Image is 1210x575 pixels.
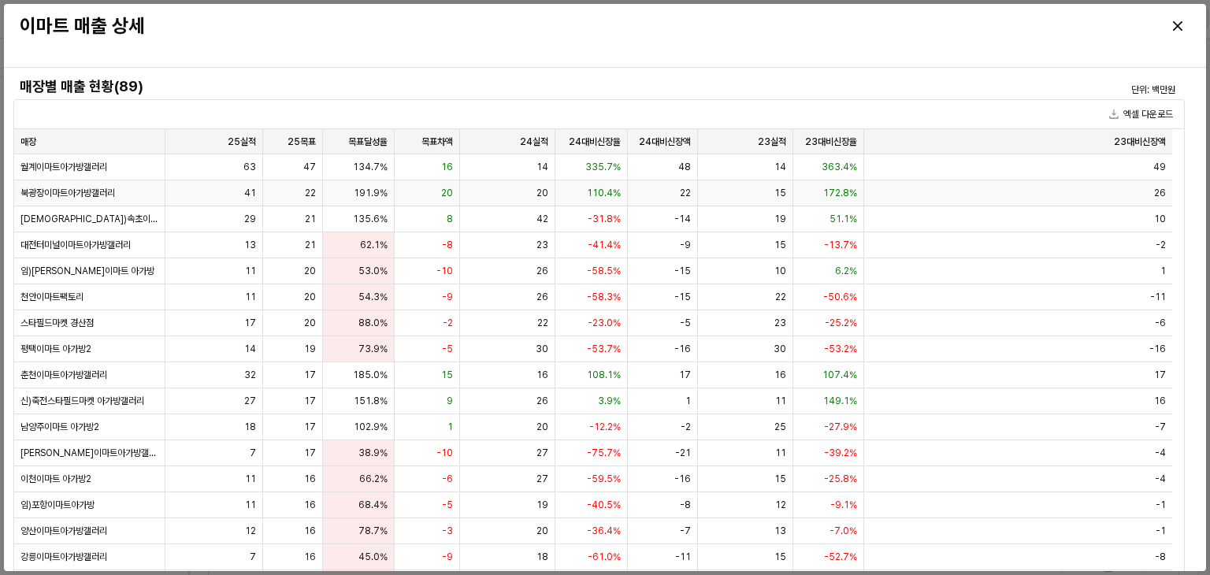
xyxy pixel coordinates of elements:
span: -53.2% [824,343,857,355]
span: [DEMOGRAPHIC_DATA])속초이마트 아가방 [20,213,158,225]
span: 26 [536,395,548,407]
span: 17 [304,369,316,381]
span: -11 [675,551,691,563]
span: 30 [774,343,786,355]
span: -41.4% [588,239,621,251]
span: 9 [447,395,453,407]
span: -2 [681,421,691,433]
span: 양산이마트아가방갤러리 [20,525,107,537]
span: 110.4% [587,187,621,199]
span: 27 [244,395,256,407]
span: 21 [305,239,316,251]
span: 13 [244,239,256,251]
span: 17 [304,447,316,459]
span: -8 [442,239,453,251]
h4: 매장별 매출 현황(89) [20,79,885,95]
span: 19 [536,499,548,511]
span: 26 [536,265,548,277]
span: -3 [442,525,453,537]
span: 17 [304,421,316,433]
span: -50.6% [823,291,857,303]
span: 42 [536,213,548,225]
span: 24대비신장율 [569,135,621,148]
span: 11 [245,499,256,511]
span: 47 [303,161,316,173]
span: 78.7% [358,525,388,537]
span: 11 [775,395,786,407]
span: 평택이마트 아가방2 [20,343,91,355]
span: 이천이마트 아가방2 [20,473,91,485]
span: -25.2% [825,317,857,329]
span: -13.7% [824,239,857,251]
button: Close [1165,13,1190,39]
span: -7 [1155,421,1166,433]
span: 73.9% [358,343,388,355]
span: 11 [245,473,256,485]
span: 151.8% [354,395,388,407]
span: 26 [1154,187,1166,199]
span: 107.4% [822,369,857,381]
span: 134.7% [353,161,388,173]
span: 25목표 [288,135,316,148]
span: 18 [244,421,256,433]
span: -58.5% [587,265,621,277]
span: -75.7% [587,447,621,459]
span: 25 [774,421,786,433]
span: 15 [774,473,786,485]
span: -9.1% [830,499,857,511]
span: -9 [680,239,691,251]
span: -2 [443,317,453,329]
span: 38.9% [358,447,388,459]
span: 63 [243,161,256,173]
span: -15 [674,291,691,303]
span: -6 [442,473,453,485]
span: 강릉이마트아가방갤러리 [20,551,107,563]
span: 목표차액 [421,135,453,148]
span: 천안이마트팩토리 [20,291,84,303]
span: -9 [442,551,453,563]
span: 16 [304,551,316,563]
span: -27.9% [824,421,857,433]
span: 20 [536,421,548,433]
span: 30 [536,343,548,355]
span: 16 [1154,395,1166,407]
span: -8 [680,499,691,511]
span: -11 [1150,291,1166,303]
span: 7 [250,447,256,459]
span: 8 [447,213,453,225]
span: 11 [245,291,256,303]
span: 17 [244,317,256,329]
span: -16 [674,473,691,485]
span: 16 [304,473,316,485]
span: 22 [305,187,316,199]
span: 22 [775,291,786,303]
span: 12 [245,525,256,537]
span: -58.3% [587,291,621,303]
span: 19 [304,343,316,355]
span: -31.8% [588,213,621,225]
span: 48 [678,161,691,173]
span: 신)죽전스타필드마켓 아가방갤러리 [20,395,144,407]
span: -5 [680,317,691,329]
span: -10 [436,447,453,459]
span: 27 [536,473,548,485]
span: 363.4% [822,161,857,173]
span: 102.9% [354,421,388,433]
span: -25.8% [824,473,857,485]
span: 임)[PERSON_NAME]이마트 아가방 [20,265,154,277]
span: 3.9% [598,395,621,407]
span: 53.0% [358,265,388,277]
span: -40.5% [587,499,621,511]
span: 월계이마트아가방갤러리 [20,161,107,173]
span: 26 [536,291,548,303]
span: 23대비신장액 [1114,135,1166,148]
span: 14 [244,343,256,355]
span: 1 [685,395,691,407]
span: 32 [244,369,256,381]
span: -6 [1155,317,1166,329]
span: 목표달성율 [348,135,388,148]
span: 20 [304,291,316,303]
span: 20 [304,265,316,277]
span: 21 [305,213,316,225]
span: -12.2% [589,421,621,433]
